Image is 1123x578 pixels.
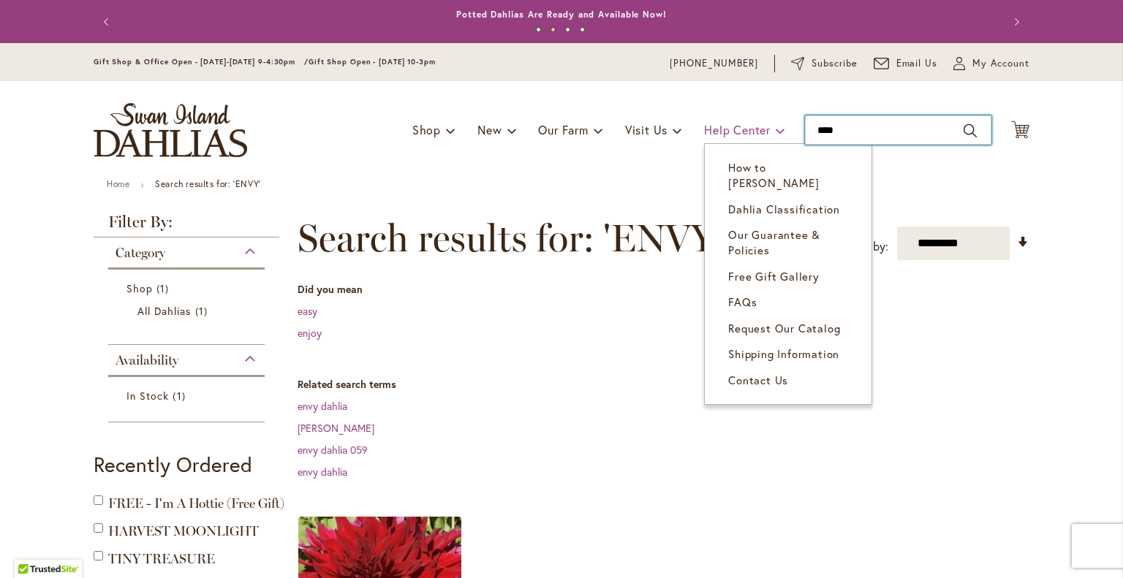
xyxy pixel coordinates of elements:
button: 1 of 4 [536,27,541,32]
span: FAQs [728,294,757,309]
span: Visit Us [625,122,668,137]
span: 1 [156,281,173,296]
span: 1 [195,303,211,319]
a: [PERSON_NAME] [298,421,374,435]
a: TINY TREASURE [108,551,215,567]
a: Email Us [874,56,938,71]
a: envy dahlia [298,465,347,479]
span: In Stock [126,389,169,403]
button: 4 of 4 [580,27,585,32]
a: Subscribe [791,56,858,71]
a: Potted Dahlias Are Ready and Available Now! [456,9,667,20]
strong: Filter By: [94,214,279,237]
a: Home [107,178,129,189]
a: In Stock 1 [126,388,250,403]
button: 3 of 4 [565,27,570,32]
span: Our Guarantee & Policies [728,227,820,257]
button: 2 of 4 [551,27,556,32]
span: Contact Us [728,373,788,387]
span: All Dahlias [137,304,192,318]
strong: Recently Ordered [94,451,252,478]
span: Shop [412,122,441,137]
a: enjoy [298,326,322,340]
a: envy dahlia 059 [298,443,368,457]
dt: Did you mean [298,282,1029,297]
a: easy [298,304,317,318]
button: My Account [953,56,1029,71]
span: Subscribe [812,56,858,71]
a: Shop [126,281,250,296]
span: Category [116,245,165,261]
span: Shipping Information [728,346,839,361]
iframe: Launch Accessibility Center [11,526,52,567]
span: Gift Shop & Office Open - [DATE]-[DATE] 9-4:30pm / [94,57,309,66]
a: All Dahlias [137,303,239,319]
span: 1 [173,388,189,403]
dt: Related search terms [298,377,1029,392]
span: Gift Shop Open - [DATE] 10-3pm [309,57,436,66]
span: Email Us [896,56,938,71]
span: Shop [126,281,153,295]
span: Request Our Catalog [728,321,840,335]
span: New [477,122,502,137]
span: FREE - I'm A Hottie (Free Gift) [108,495,284,512]
a: envy dahlia [298,399,347,413]
span: Our Farm [538,122,588,137]
span: Availability [116,352,178,368]
span: Search results for: 'ENVY' [298,216,724,260]
span: My Account [972,56,1029,71]
span: Free Gift Gallery [728,269,820,284]
button: Previous [94,7,123,37]
span: How to [PERSON_NAME] [728,160,819,190]
span: Help Center [704,122,771,137]
strong: Search results for: 'ENVY' [155,178,261,189]
a: HARVEST MOONLIGHT [108,523,259,539]
button: Next [1000,7,1029,37]
a: store logo [94,103,247,157]
span: Dahlia Classification [728,202,840,216]
a: [PHONE_NUMBER] [670,56,758,71]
